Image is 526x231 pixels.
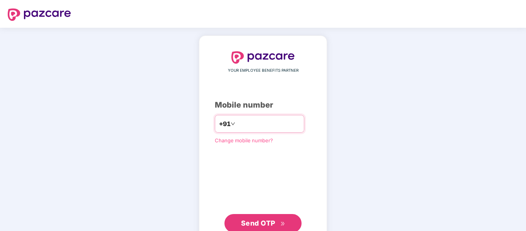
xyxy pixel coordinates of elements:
[280,221,285,226] span: double-right
[231,51,295,64] img: logo
[215,99,311,111] div: Mobile number
[215,137,273,143] a: Change mobile number?
[241,219,275,227] span: Send OTP
[231,121,235,126] span: down
[8,8,71,21] img: logo
[219,119,231,129] span: +91
[228,67,298,74] span: YOUR EMPLOYEE BENEFITS PARTNER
